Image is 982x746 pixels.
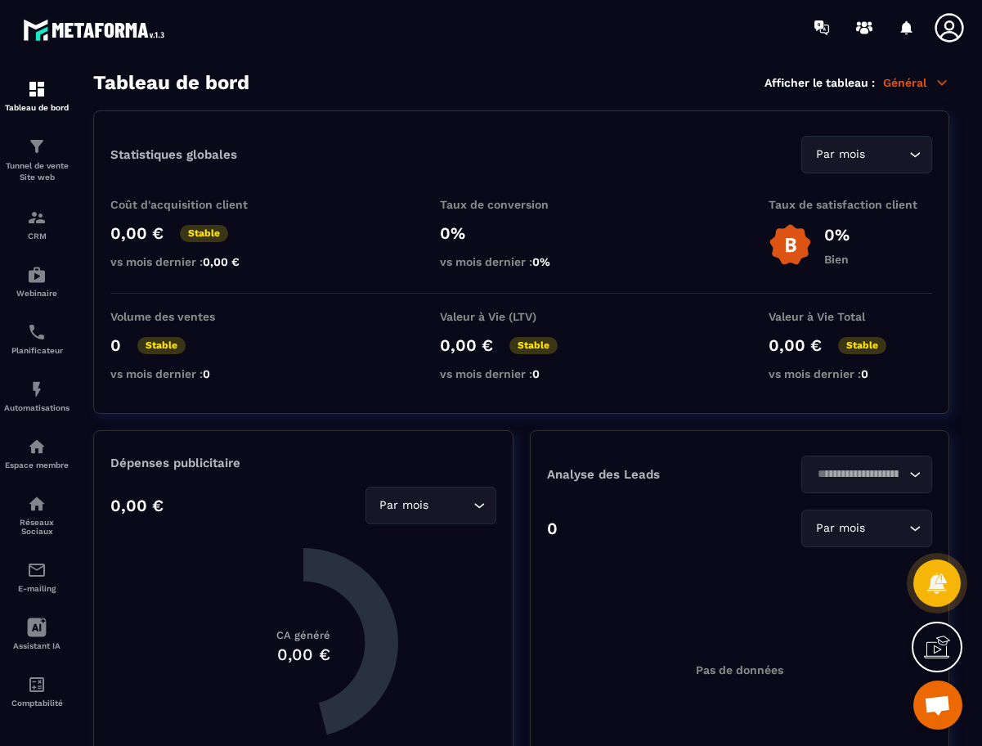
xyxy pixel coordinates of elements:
[4,289,70,298] p: Webinaire
[4,461,70,470] p: Espace membre
[4,699,70,708] p: Comptabilité
[812,146,868,164] span: Par mois
[4,253,70,310] a: automationsautomationsWebinaire
[801,456,932,493] div: Search for option
[110,496,164,515] p: 0,00 €
[440,198,603,211] p: Taux de conversion
[4,310,70,367] a: schedulerschedulerPlanificateur
[27,494,47,514] img: social-network
[868,519,905,537] input: Search for option
[4,124,70,195] a: formationformationTunnel de vente Site web
[4,584,70,593] p: E-mailing
[4,641,70,650] p: Assistant IA
[110,255,274,268] p: vs mois dernier :
[4,346,70,355] p: Planificateur
[93,71,249,94] h3: Tableau de bord
[547,467,740,482] p: Analyse des Leads
[365,487,496,524] div: Search for option
[824,225,850,245] p: 0%
[801,510,932,547] div: Search for option
[110,198,274,211] p: Coût d'acquisition client
[532,255,550,268] span: 0%
[812,465,905,483] input: Search for option
[4,367,70,425] a: automationsautomationsAutomatisations
[110,367,274,380] p: vs mois dernier :
[801,136,932,173] div: Search for option
[4,482,70,548] a: social-networksocial-networkRéseaux Sociaux
[769,335,822,355] p: 0,00 €
[27,675,47,694] img: accountant
[203,255,240,268] span: 0,00 €
[838,337,886,354] p: Stable
[27,560,47,580] img: email
[4,403,70,412] p: Automatisations
[883,75,949,90] p: Général
[4,425,70,482] a: automationsautomationsEspace membre
[913,681,962,730] div: Ouvrir le chat
[4,231,70,240] p: CRM
[180,225,228,242] p: Stable
[4,518,70,536] p: Réseaux Sociaux
[23,15,170,45] img: logo
[27,437,47,456] img: automations
[4,195,70,253] a: formationformationCRM
[769,310,932,323] p: Valeur à Vie Total
[27,265,47,285] img: automations
[861,367,868,380] span: 0
[4,103,70,112] p: Tableau de bord
[203,367,210,380] span: 0
[440,310,603,323] p: Valeur à Vie (LTV)
[27,79,47,99] img: formation
[824,253,850,266] p: Bien
[547,519,558,538] p: 0
[4,663,70,720] a: accountantaccountantComptabilité
[769,223,812,267] img: b-badge-o.b3b20ee6.svg
[110,310,274,323] p: Volume des ventes
[137,337,186,354] p: Stable
[433,497,469,515] input: Search for option
[4,605,70,663] a: Assistant IA
[769,367,932,380] p: vs mois dernier :
[440,255,603,268] p: vs mois dernier :
[4,160,70,183] p: Tunnel de vente Site web
[440,367,603,380] p: vs mois dernier :
[110,223,164,243] p: 0,00 €
[696,663,783,676] p: Pas de données
[532,367,540,380] span: 0
[868,146,905,164] input: Search for option
[110,335,121,355] p: 0
[812,519,868,537] span: Par mois
[4,67,70,124] a: formationformationTableau de bord
[27,322,47,342] img: scheduler
[440,335,493,355] p: 0,00 €
[27,380,47,399] img: automations
[376,497,433,515] span: Par mois
[27,208,47,227] img: formation
[509,337,558,354] p: Stable
[27,137,47,156] img: formation
[440,223,603,243] p: 0%
[110,456,496,470] p: Dépenses publicitaire
[769,198,932,211] p: Taux de satisfaction client
[110,147,237,162] p: Statistiques globales
[765,76,875,89] p: Afficher le tableau :
[4,548,70,605] a: emailemailE-mailing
